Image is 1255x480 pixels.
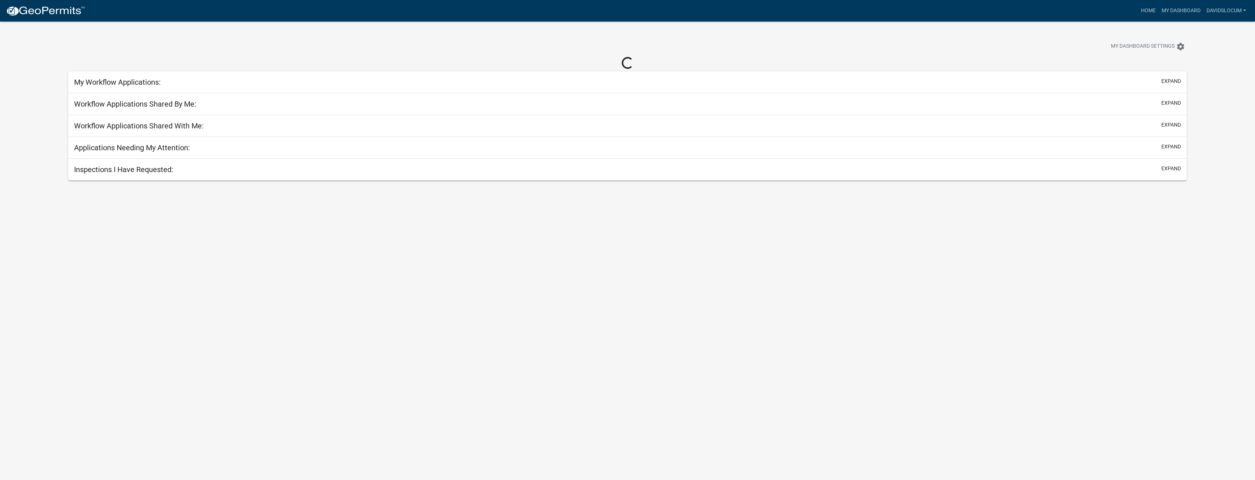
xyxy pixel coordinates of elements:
[1105,39,1191,54] button: My Dashboard Settingssettings
[74,143,190,152] h5: Applications Needing My Attention:
[74,165,173,174] h5: Inspections I Have Requested:
[1161,121,1181,129] button: expand
[1138,4,1159,18] a: Home
[1176,42,1185,51] i: settings
[1161,143,1181,151] button: expand
[1111,42,1175,51] span: My Dashboard Settings
[1204,4,1249,18] a: davidslocum
[1159,4,1204,18] a: My Dashboard
[1161,165,1181,172] button: expand
[1161,99,1181,107] button: expand
[74,121,204,130] h5: Workflow Applications Shared With Me:
[1161,77,1181,85] button: expand
[74,100,196,108] h5: Workflow Applications Shared By Me:
[74,78,161,87] h5: My Workflow Applications:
